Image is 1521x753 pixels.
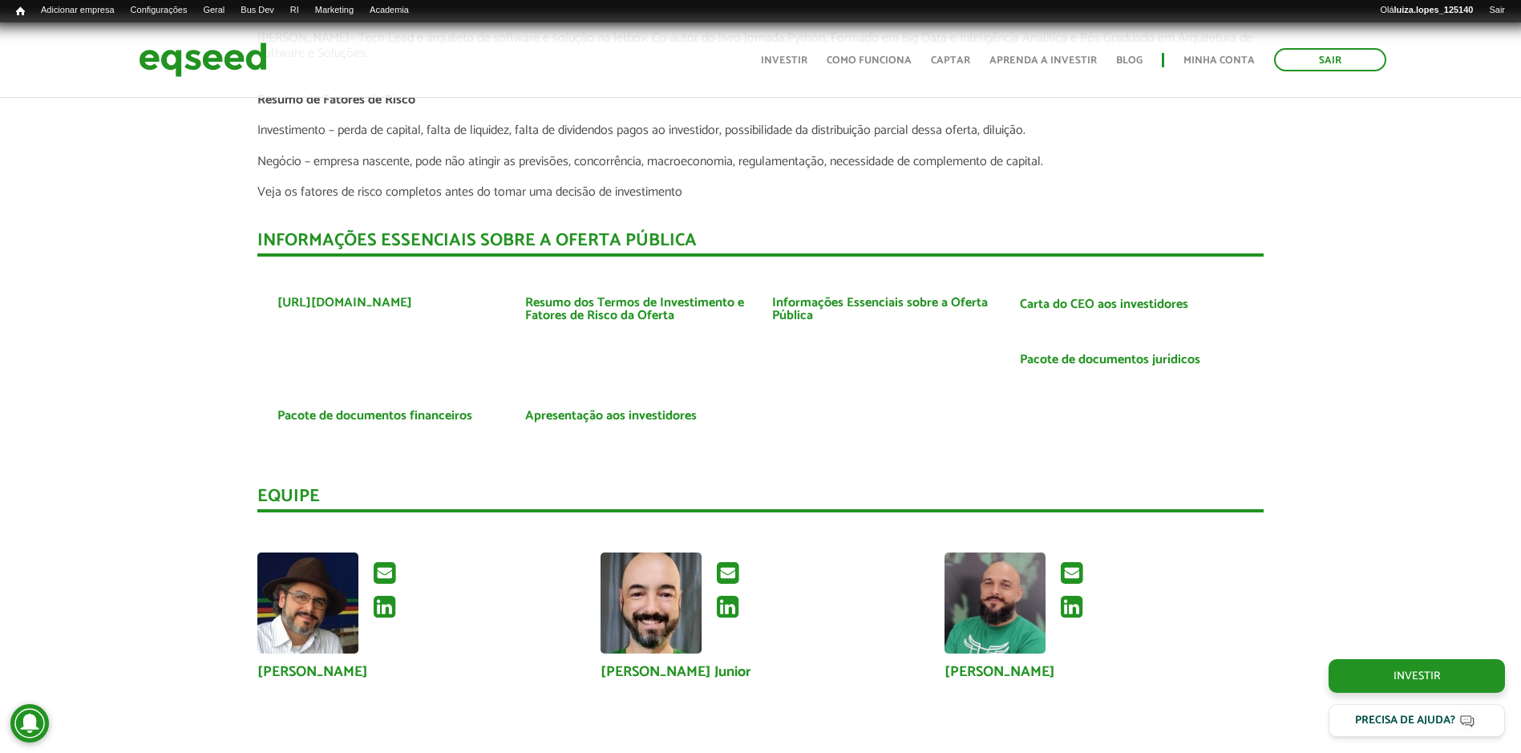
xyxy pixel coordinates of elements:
a: Pacote de documentos jurídicos [1020,354,1200,366]
a: Pacote de documentos financeiros [277,410,472,423]
img: Foto de Josias de Souza [945,553,1046,654]
a: Academia [362,4,417,17]
img: EqSeed [139,38,267,81]
a: Bus Dev [233,4,282,17]
a: [PERSON_NAME] [945,665,1055,679]
a: Configurações [123,4,196,17]
a: Início [8,4,33,19]
div: INFORMAÇÕES ESSENCIAIS SOBRE A OFERTA PÚBLICA [257,232,1264,257]
a: Aprenda a investir [989,55,1097,66]
a: Investir [1329,659,1505,693]
a: [PERSON_NAME] Junior [601,665,751,679]
p: Negócio – empresa nascente, pode não atingir as previsões, concorrência, macroeconomia, regulamen... [257,154,1264,169]
p: Investimento – perda de capital, falta de liquidez, falta de dividendos pagos ao investidor, poss... [257,123,1264,138]
a: Resumo dos Termos de Investimento e Fatores de Risco da Oferta [525,297,749,322]
a: Minha conta [1183,55,1255,66]
a: Captar [931,55,970,66]
a: Investir [761,55,807,66]
strong: luiza.lopes_125140 [1394,5,1474,14]
img: Foto de Xisto Alves de Souza Junior [257,553,358,654]
a: Adicionar empresa [33,4,123,17]
a: Apresentação aos investidores [525,410,697,423]
a: Geral [195,4,233,17]
a: Marketing [307,4,362,17]
a: Carta do CEO aos investidores [1020,298,1188,311]
img: Foto de Sérgio Hilton Berlotto Junior [601,553,702,654]
a: Informações Essenciais sobre a Oferta Pública [772,297,996,322]
p: Veja os fatores de risco completos antes do tomar uma decisão de investimento [257,184,1264,200]
span: Início [16,6,25,17]
a: Ver perfil do usuário. [601,553,702,654]
a: Ver perfil do usuário. [257,553,358,654]
a: Sair [1274,48,1386,71]
a: RI [282,4,307,17]
div: Equipe [257,488,1264,512]
a: Oláluiza.lopes_125140 [1372,4,1481,17]
span: Resumo de Fatores de Risco [257,89,415,111]
a: [URL][DOMAIN_NAME] [277,297,412,310]
a: Ver perfil do usuário. [945,553,1046,654]
a: Sair [1481,4,1513,17]
a: Blog [1116,55,1143,66]
a: Como funciona [827,55,912,66]
a: [PERSON_NAME] [257,665,368,679]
